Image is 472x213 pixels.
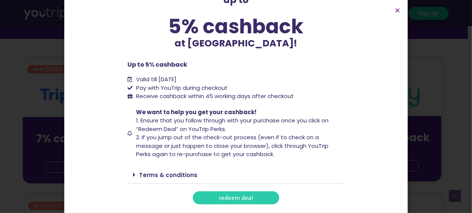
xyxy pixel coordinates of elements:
a: Terms & conditions [139,171,198,179]
a: Close [395,7,400,13]
span: Receive cashback within 45 working days after checkout [134,92,294,101]
span: 1. Ensure that you follow through with your purchase once you click on “Redeem Deal” on YouTrip P... [136,116,328,133]
div: 5% cashback [128,16,345,36]
p: at [GEOGRAPHIC_DATA]! [128,36,345,51]
p: Up to 5% cashback [128,60,345,69]
span: We want to help you get your cashback! [136,108,256,116]
a: redeem deal [193,191,279,204]
span: redeem deal [219,195,253,201]
span: Valid till [DATE] [134,75,176,84]
div: Terms & conditions [128,166,345,184]
span: Pay with YouTrip during checkout [134,84,228,92]
span: 2. If you jump out of the check-out process (even if to check on a message or just happen to clos... [136,133,328,158]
